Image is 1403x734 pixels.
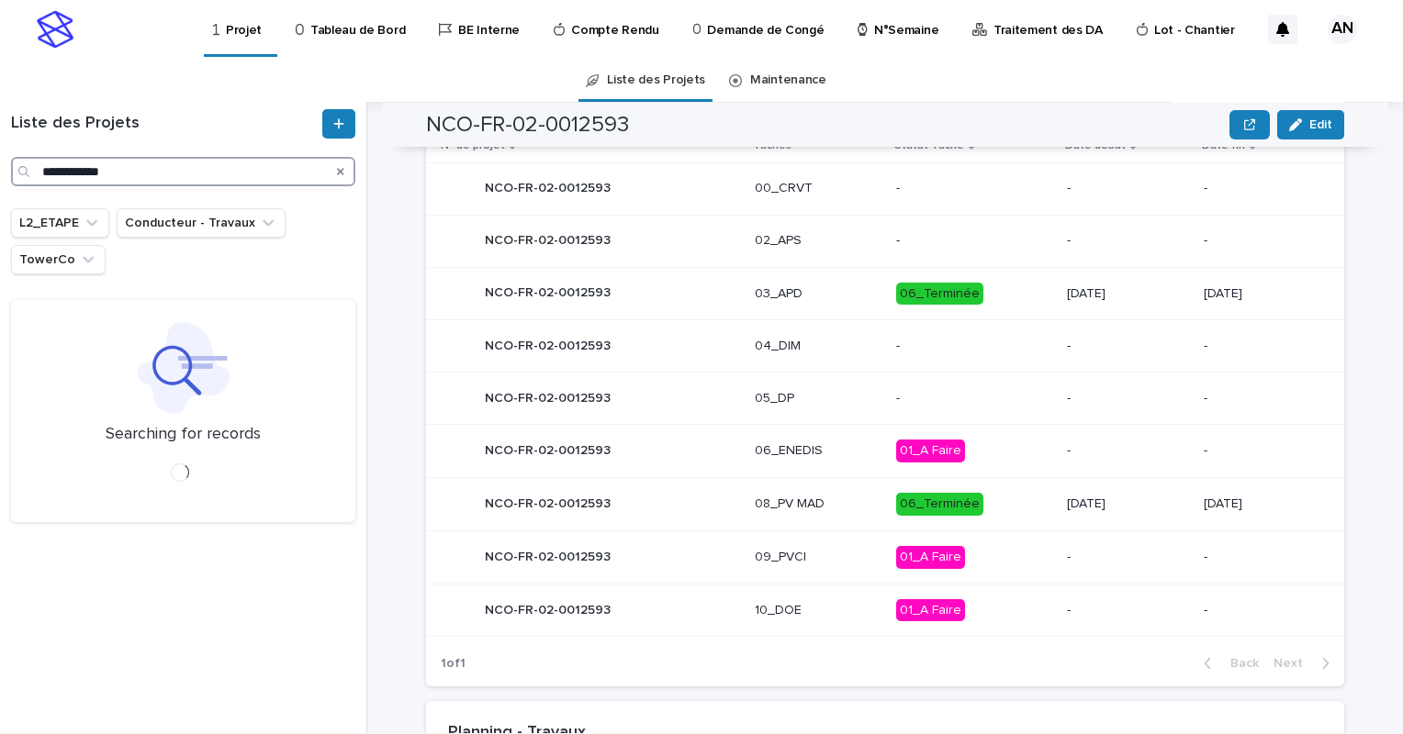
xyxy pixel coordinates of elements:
[1067,286,1189,302] p: [DATE]
[1189,655,1266,672] button: Back
[896,439,965,462] div: 01_A Faire
[1277,110,1344,139] button: Edit
[1309,118,1332,131] span: Edit
[1067,496,1189,512] p: [DATE]
[1067,550,1189,565] p: -
[896,339,1052,354] p: -
[1067,181,1189,196] p: -
[1204,443,1315,459] p: -
[426,584,1344,637] tr: NCO-FR-02-0012593NCO-FR-02-0012593 10_DOE01_A Faire--
[426,112,629,139] h2: NCO-FR-02-0012593
[485,177,614,196] p: NCO-FR-02-0012593
[755,603,881,618] p: 10_DOE
[896,493,983,516] div: 06_Terminée
[1204,550,1315,565] p: -
[1328,15,1357,44] div: AN
[426,267,1344,320] tr: NCO-FR-02-0012593NCO-FR-02-0012593 03_APD06_Terminée[DATE][DATE]
[1204,286,1315,302] p: [DATE]
[426,530,1344,584] tr: NCO-FR-02-0012593NCO-FR-02-0012593 09_PVCI01_A Faire--
[1204,233,1315,249] p: -
[896,283,983,306] div: 06_Terminée
[1219,657,1259,670] span: Back
[1067,603,1189,618] p: -
[485,282,614,301] p: NCO-FR-02-0012593
[755,339,881,354] p: 04_DIM
[896,391,1052,406] p: -
[485,493,614,512] p: NCO-FR-02-0012593
[896,233,1052,249] p: -
[1067,443,1189,459] p: -
[11,114,319,134] h1: Liste des Projets
[485,546,614,565] p: NCO-FR-02-0012593
[1067,391,1189,406] p: -
[426,373,1344,425] tr: NCO-FR-02-0012593NCO-FR-02-0012593 05_DP---
[607,59,705,102] a: Liste des Projets
[755,391,881,406] p: 05_DP
[11,157,355,186] input: Search
[485,439,614,459] p: NCO-FR-02-0012593
[11,208,109,238] button: L2_ETAPE
[1204,496,1315,512] p: [DATE]
[117,208,286,238] button: Conducteur - Travaux
[1204,181,1315,196] p: -
[1204,391,1315,406] p: -
[755,550,881,565] p: 09_PVCI
[485,229,614,249] p: NCO-FR-02-0012593
[11,245,106,274] button: TowerCo
[896,181,1052,196] p: -
[1067,233,1189,249] p: -
[1067,339,1189,354] p: -
[485,335,614,354] p: NCO-FR-02-0012593
[896,546,965,569] div: 01_A Faire
[426,215,1344,267] tr: NCO-FR-02-0012593NCO-FR-02-0012593 02_APS---
[755,286,881,302] p: 03_APD
[37,11,73,48] img: stacker-logo-s-only.png
[750,59,826,102] a: Maintenance
[755,233,881,249] p: 02_APS
[755,443,881,459] p: 06_ENEDIS
[485,387,614,406] p: NCO-FR-02-0012593
[1204,339,1315,354] p: -
[1266,655,1344,672] button: Next
[426,162,1344,215] tr: NCO-FR-02-0012593NCO-FR-02-0012593 00_CRVT---
[755,496,881,512] p: 08_PV MAD
[485,599,614,618] p: NCO-FR-02-0012593
[426,641,480,686] p: 1 of 1
[896,599,965,622] div: 01_A Faire
[426,425,1344,478] tr: NCO-FR-02-0012593NCO-FR-02-0012593 06_ENEDIS01_A Faire--
[1204,603,1315,618] p: -
[106,425,261,445] p: Searching for records
[426,320,1344,373] tr: NCO-FR-02-0012593NCO-FR-02-0012593 04_DIM---
[426,478,1344,531] tr: NCO-FR-02-0012593NCO-FR-02-0012593 08_PV MAD06_Terminée[DATE][DATE]
[1274,657,1314,670] span: Next
[755,181,881,196] p: 00_CRVT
